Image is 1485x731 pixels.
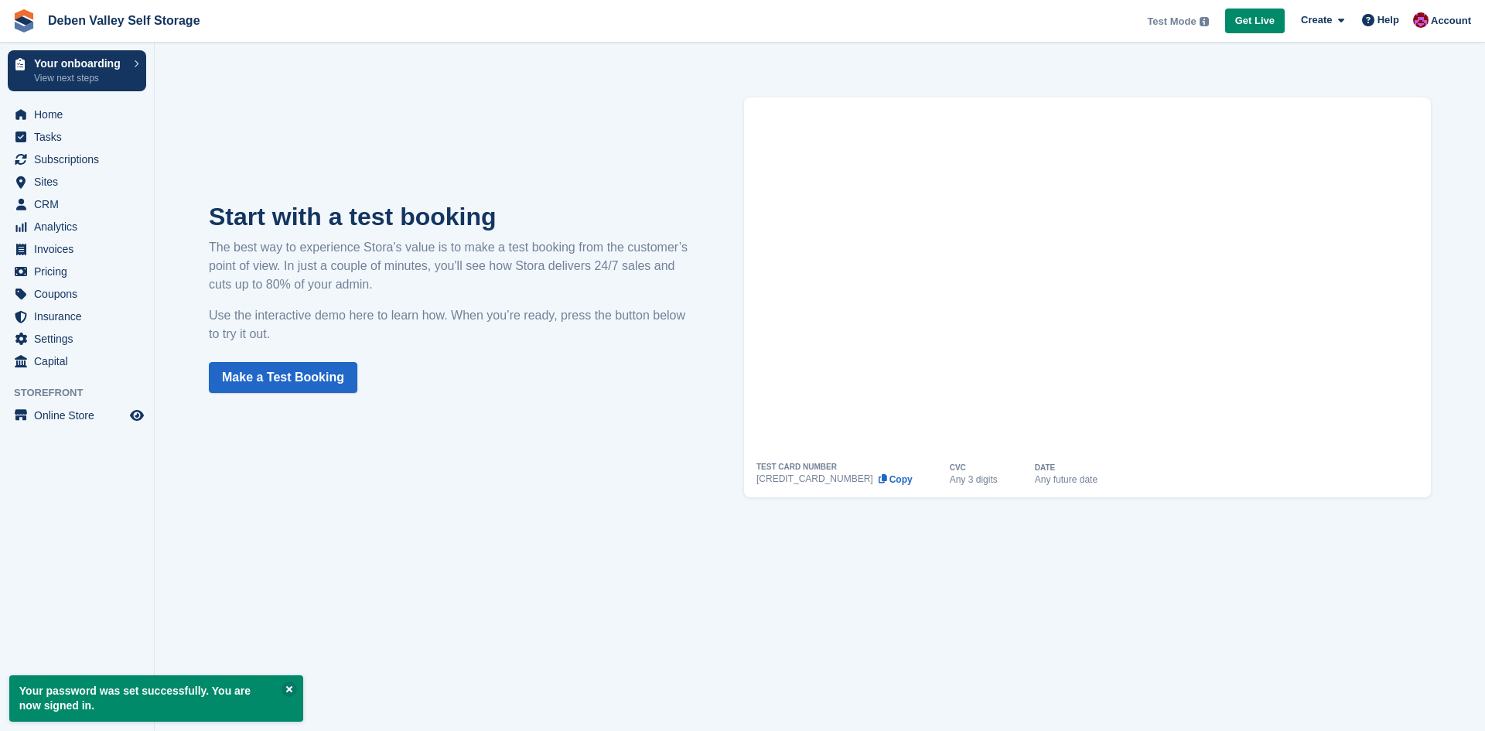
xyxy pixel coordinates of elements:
[14,385,154,401] span: Storefront
[1413,12,1429,28] img: Ethan Hayward
[1235,13,1275,29] span: Get Live
[8,238,146,260] a: menu
[34,405,127,426] span: Online Store
[756,463,837,471] div: TEST CARD NUMBER
[8,306,146,327] a: menu
[42,8,207,33] a: Deben Valley Self Storage
[34,328,127,350] span: Settings
[950,475,998,484] div: Any 3 digits
[8,283,146,305] a: menu
[34,149,127,170] span: Subscriptions
[209,306,698,343] p: Use the interactive demo here to learn how. When you’re ready, press the button below to try it out.
[8,149,146,170] a: menu
[8,171,146,193] a: menu
[8,328,146,350] a: menu
[1377,12,1399,28] span: Help
[209,238,698,294] p: The best way to experience Stora’s value is to make a test booking from the customer’s point of v...
[756,474,873,483] div: [CREDIT_CARD_NUMBER]
[209,362,357,393] a: Make a Test Booking
[34,71,126,85] p: View next steps
[12,9,36,32] img: stora-icon-8386f47178a22dfd0bd8f6a31ec36ba5ce8667c1dd55bd0f319d3a0aa187defe.svg
[1035,475,1098,484] div: Any future date
[8,104,146,125] a: menu
[209,203,497,231] strong: Start with a test booking
[8,126,146,148] a: menu
[34,171,127,193] span: Sites
[34,193,127,215] span: CRM
[34,283,127,305] span: Coupons
[9,675,303,722] p: Your password was set successfully. You are now signed in.
[8,216,146,237] a: menu
[756,97,1418,463] iframe: How to Place a Test Booking
[8,50,146,91] a: Your onboarding View next steps
[8,405,146,426] a: menu
[128,406,146,425] a: Preview store
[1301,12,1332,28] span: Create
[34,104,127,125] span: Home
[1035,464,1055,472] div: DATE
[8,193,146,215] a: menu
[878,474,913,485] button: Copy
[34,216,127,237] span: Analytics
[1431,13,1471,29] span: Account
[34,350,127,372] span: Capital
[1147,14,1196,29] span: Test Mode
[34,261,127,282] span: Pricing
[1200,17,1209,26] img: icon-info-grey-7440780725fd019a000dd9b08b2336e03edf1995a4989e88bcd33f0948082b44.svg
[34,306,127,327] span: Insurance
[34,58,126,69] p: Your onboarding
[8,350,146,372] a: menu
[1225,9,1285,34] a: Get Live
[34,126,127,148] span: Tasks
[950,464,966,472] div: CVC
[8,261,146,282] a: menu
[34,238,127,260] span: Invoices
